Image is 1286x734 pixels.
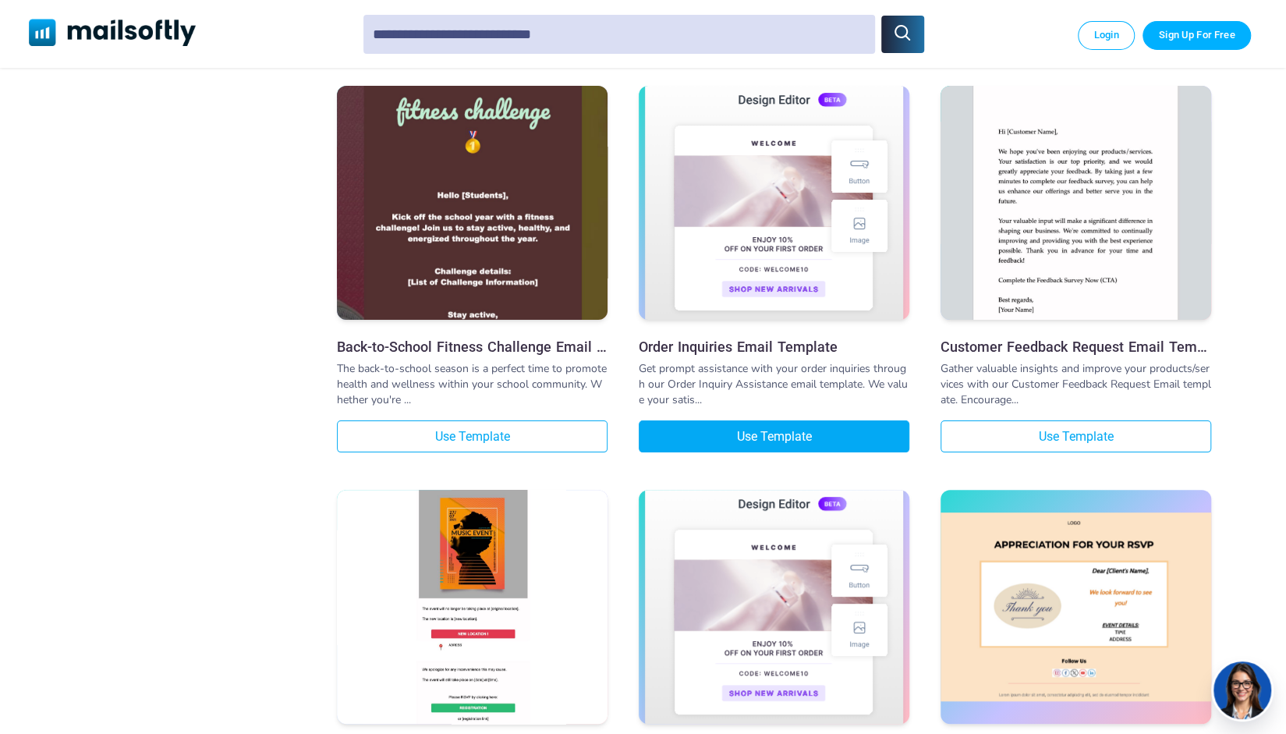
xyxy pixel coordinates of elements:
img: Template [337,16,608,390]
a: Use Template [639,420,909,452]
a: Trial [1143,21,1251,49]
a: Login [1078,21,1135,49]
div: Gather valuable insights and improve your products/services with our Customer Feedback Request Em... [941,361,1211,408]
a: Use Template [941,420,1211,452]
a: Back-to-School Fitness Challenge Email Template [337,339,608,355]
div: The back-to-school season is a perfect time to promote health and wellness within your school com... [337,361,608,408]
a: Order Inquiries Email Template [639,339,909,355]
img: agent [1211,661,1274,719]
a: Mailsoftly [29,19,197,49]
img: Template [941,512,1211,701]
a: Use Template [337,420,608,452]
div: Get prompt assistance with your order inquiries through our Order Inquiry Assistance email templa... [639,361,909,408]
a: Customer Feedback Request Email Template [941,339,1211,355]
img: Mailsoftly Logo [29,19,197,46]
img: Template [639,69,909,337]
